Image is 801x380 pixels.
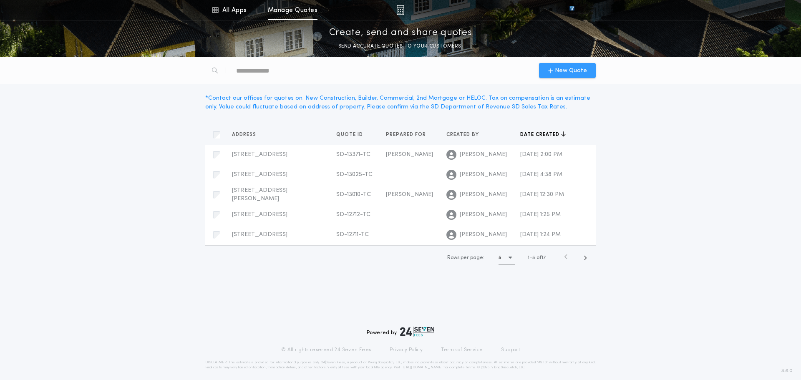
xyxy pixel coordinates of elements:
p: © All rights reserved. 24|Seven Fees [281,347,371,353]
img: logo [400,327,434,337]
span: [PERSON_NAME] [386,151,433,158]
span: SD-13025-TC [336,171,373,178]
span: [PERSON_NAME] [460,191,507,199]
span: [DATE] 12:30 PM [520,191,564,198]
span: [PERSON_NAME] [460,231,507,239]
span: [STREET_ADDRESS] [232,211,287,218]
button: 5 [499,251,515,264]
span: 5 [532,255,535,260]
div: Powered by [367,327,434,337]
span: Rows per page: [447,255,484,260]
p: SEND ACCURATE QUOTES TO YOUR CUSTOMERS. [338,42,463,50]
img: vs-icon [554,6,589,14]
span: [PERSON_NAME] [460,151,507,159]
span: [DATE] 4:38 PM [520,171,562,178]
button: New Quote [539,63,596,78]
span: 1 [528,255,529,260]
span: 3.8.0 [781,367,793,375]
span: Created by [446,131,481,138]
span: [PERSON_NAME] [460,171,507,179]
a: Terms of Service [441,347,483,353]
span: [STREET_ADDRESS] [232,171,287,178]
p: DISCLAIMER: This estimate is provided for informational purposes only. 24|Seven Fees, a product o... [205,360,596,370]
button: Quote ID [336,131,369,139]
a: Support [501,347,520,353]
span: SD-13010-TC [336,191,371,198]
a: [URL][DOMAIN_NAME] [401,366,443,369]
span: SD-13371-TC [336,151,370,158]
span: [STREET_ADDRESS] [232,232,287,238]
img: img [396,5,404,15]
span: [DATE] 1:24 PM [520,232,561,238]
span: [DATE] 2:00 PM [520,151,562,158]
span: [STREET_ADDRESS] [232,151,287,158]
span: SD-12712-TC [336,211,370,218]
span: Date created [520,131,561,138]
span: [STREET_ADDRESS][PERSON_NAME] [232,187,287,202]
span: [PERSON_NAME] [460,211,507,219]
span: SD-12711-TC [336,232,369,238]
div: * Contact our offices for quotes on: New Construction, Builder, Commercial, 2nd Mortgage or HELOC... [205,94,596,111]
span: New Quote [555,66,587,75]
span: [DATE] 1:25 PM [520,211,561,218]
h1: 5 [499,254,501,262]
a: Privacy Policy [390,347,423,353]
span: Prepared for [386,131,428,138]
button: Address [232,131,262,139]
p: Create, send and share quotes [329,26,472,40]
span: Address [232,131,258,138]
button: Created by [446,131,485,139]
span: Quote ID [336,131,365,138]
span: of 17 [537,254,546,262]
button: Date created [520,131,566,139]
span: [PERSON_NAME] [386,191,433,198]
